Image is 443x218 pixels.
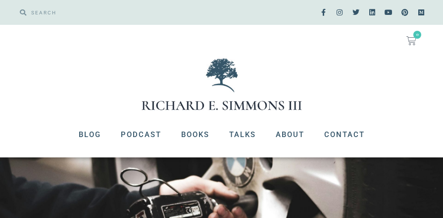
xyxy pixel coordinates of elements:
[314,122,375,147] a: Contact
[111,122,171,147] a: Podcast
[394,30,428,52] a: 0
[266,122,314,147] a: About
[219,122,266,147] a: Talks
[10,122,433,147] nav: Menu
[69,122,111,147] a: Blog
[26,5,217,20] input: SEARCH
[413,31,421,39] span: 0
[171,122,219,147] a: Books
